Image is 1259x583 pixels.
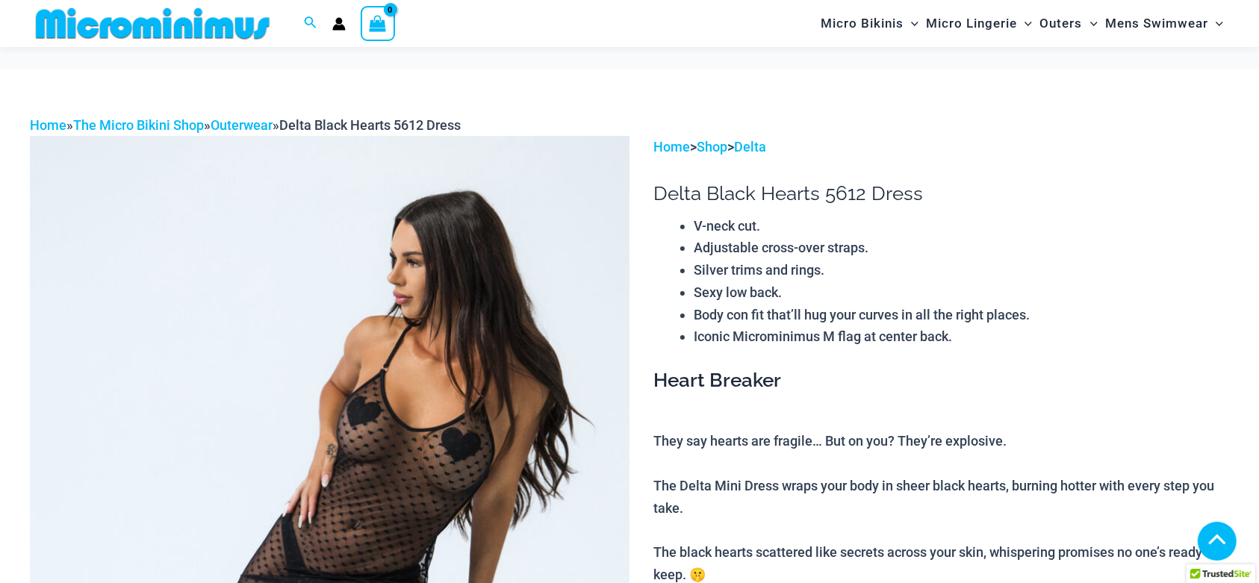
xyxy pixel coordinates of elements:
[1083,4,1098,43] span: Menu Toggle
[1208,4,1223,43] span: Menu Toggle
[694,215,1229,237] li: V-neck cut.
[30,117,461,133] span: » » »
[821,4,904,43] span: Micro Bikinis
[694,325,1229,348] li: Iconic Microminimus M flag at center back.
[926,4,1017,43] span: Micro Lingerie
[1101,4,1227,43] a: Mens SwimwearMenu ToggleMenu Toggle
[279,117,461,133] span: Delta Black Hearts 5612 Dress
[817,4,922,43] a: Micro BikinisMenu ToggleMenu Toggle
[734,139,766,155] a: Delta
[653,139,690,155] a: Home
[361,6,395,40] a: View Shopping Cart, empty
[1105,4,1208,43] span: Mens Swimwear
[694,237,1229,259] li: Adjustable cross-over straps.
[332,17,346,31] a: Account icon link
[694,281,1229,304] li: Sexy low back.
[922,4,1036,43] a: Micro LingerieMenu ToggleMenu Toggle
[30,7,276,40] img: MM SHOP LOGO FLAT
[653,182,1229,205] h1: Delta Black Hearts 5612 Dress
[815,2,1229,45] nav: Site Navigation
[1040,4,1083,43] span: Outers
[904,4,918,43] span: Menu Toggle
[694,259,1229,281] li: Silver trims and rings.
[1017,4,1032,43] span: Menu Toggle
[211,117,273,133] a: Outerwear
[697,139,727,155] a: Shop
[1036,4,1101,43] a: OutersMenu ToggleMenu Toggle
[30,117,66,133] a: Home
[653,368,1229,393] h3: Heart Breaker
[304,14,317,33] a: Search icon link
[694,304,1229,326] li: Body con fit that’ll hug your curves in all the right places.
[73,117,204,133] a: The Micro Bikini Shop
[653,136,1229,158] p: > >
